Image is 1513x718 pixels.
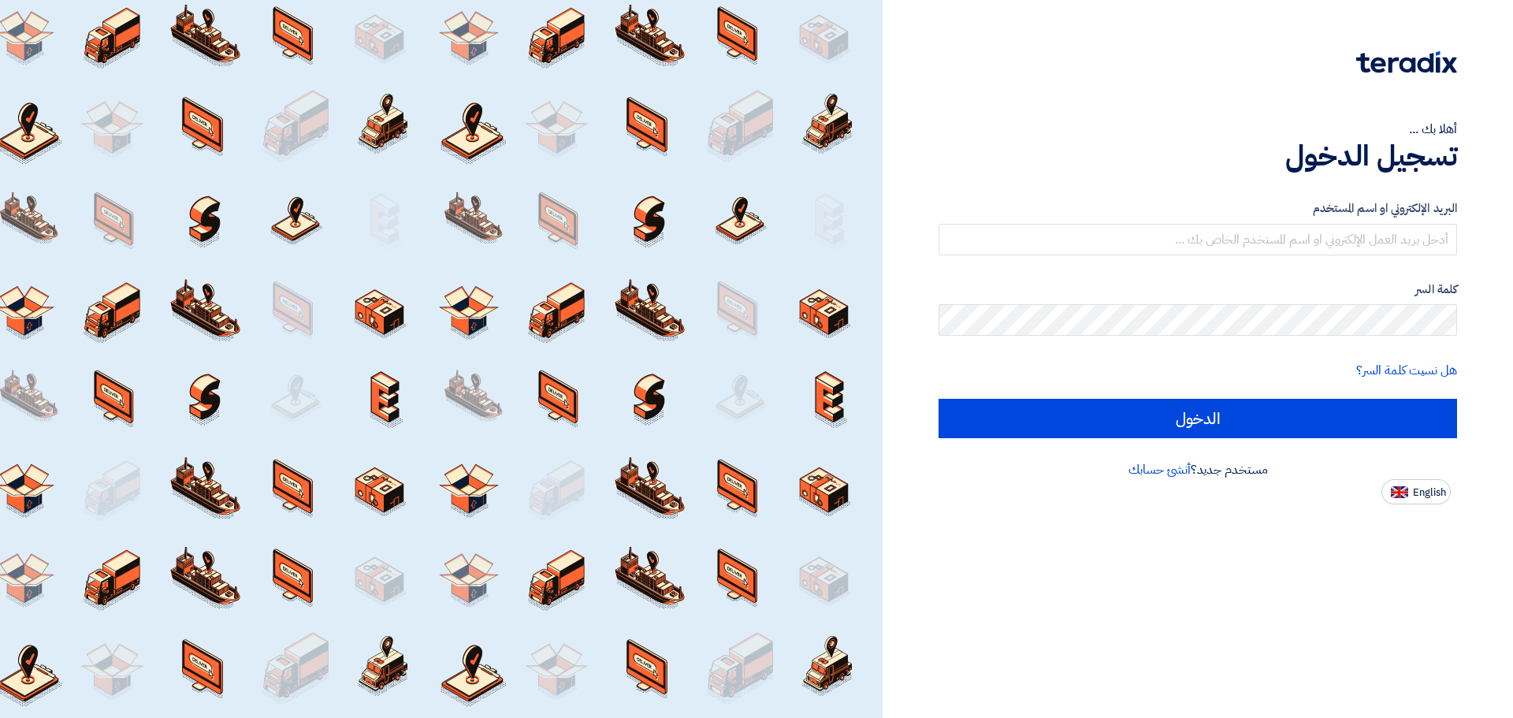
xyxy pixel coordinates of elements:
[939,139,1457,173] h1: تسجيل الدخول
[1128,460,1191,479] a: أنشئ حسابك
[1391,486,1408,498] img: en-US.png
[1381,479,1451,504] button: English
[939,224,1457,255] input: أدخل بريد العمل الإلكتروني او اسم المستخدم الخاص بك ...
[939,399,1457,438] input: الدخول
[939,281,1457,299] label: كلمة السر
[939,199,1457,218] label: البريد الإلكتروني او اسم المستخدم
[939,460,1457,479] div: مستخدم جديد؟
[1356,51,1457,73] img: Teradix logo
[939,120,1457,139] div: أهلا بك ...
[1356,361,1457,380] a: هل نسيت كلمة السر؟
[1413,487,1446,498] span: English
